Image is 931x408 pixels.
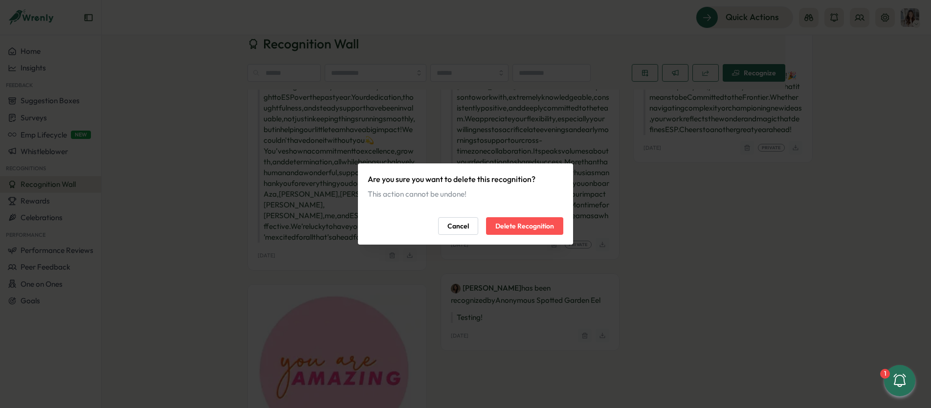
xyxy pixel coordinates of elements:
p: Are you sure you want to delete this recognition? [368,173,563,185]
span: Delete Recognition [495,218,554,234]
button: Delete Recognition [486,217,563,235]
span: Cancel [447,218,469,234]
button: 1 [884,365,915,396]
div: 1 [880,369,890,379]
button: Cancel [438,217,478,235]
div: This action cannot be undone! [368,189,563,200]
